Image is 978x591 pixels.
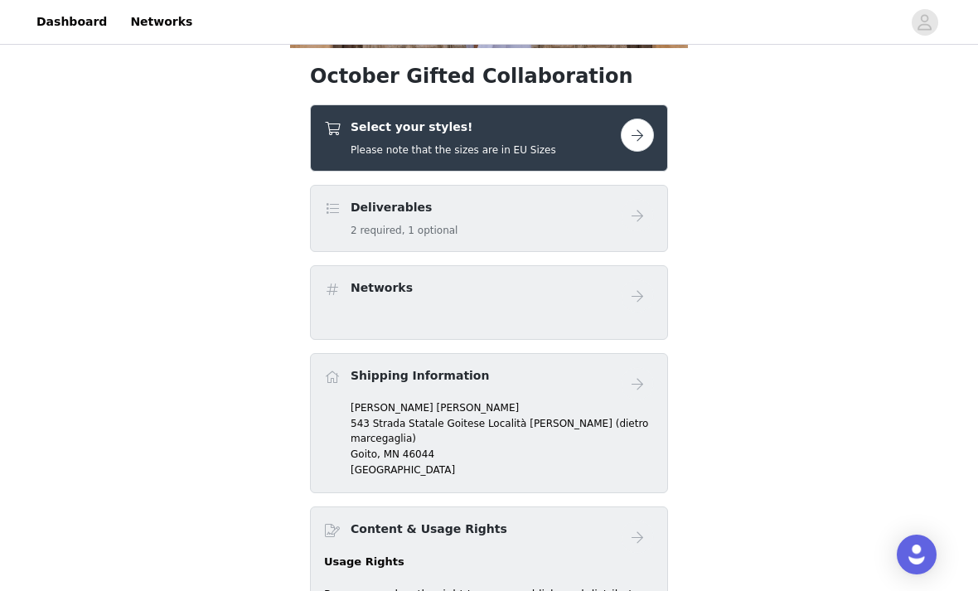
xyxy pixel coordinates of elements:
h4: Select your styles! [351,119,556,136]
h5: 2 required, 1 optional [351,223,458,238]
span: Goito, [351,448,380,460]
h4: Content & Usage Rights [351,521,507,538]
h4: Deliverables [351,199,458,216]
p: 543 Strada Statale Goitese Località [PERSON_NAME] (dietro marcegaglia) [351,416,654,446]
div: avatar [917,9,932,36]
h5: Please note that the sizes are in EU Sizes [351,143,556,157]
div: Networks [310,265,668,340]
p: [PERSON_NAME] [PERSON_NAME] [351,400,654,415]
div: Shipping Information [310,353,668,493]
div: Deliverables [310,185,668,252]
span: 46044 [403,448,434,460]
div: Select your styles! [310,104,668,172]
a: Networks [120,3,202,41]
strong: Usage Rights [324,555,404,568]
a: Dashboard [27,3,117,41]
p: [GEOGRAPHIC_DATA] [351,463,654,477]
h4: Networks [351,279,413,297]
h1: October Gifted Collaboration [310,61,668,91]
span: MN [384,448,399,460]
div: Open Intercom Messenger [897,535,937,574]
h4: Shipping Information [351,367,489,385]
